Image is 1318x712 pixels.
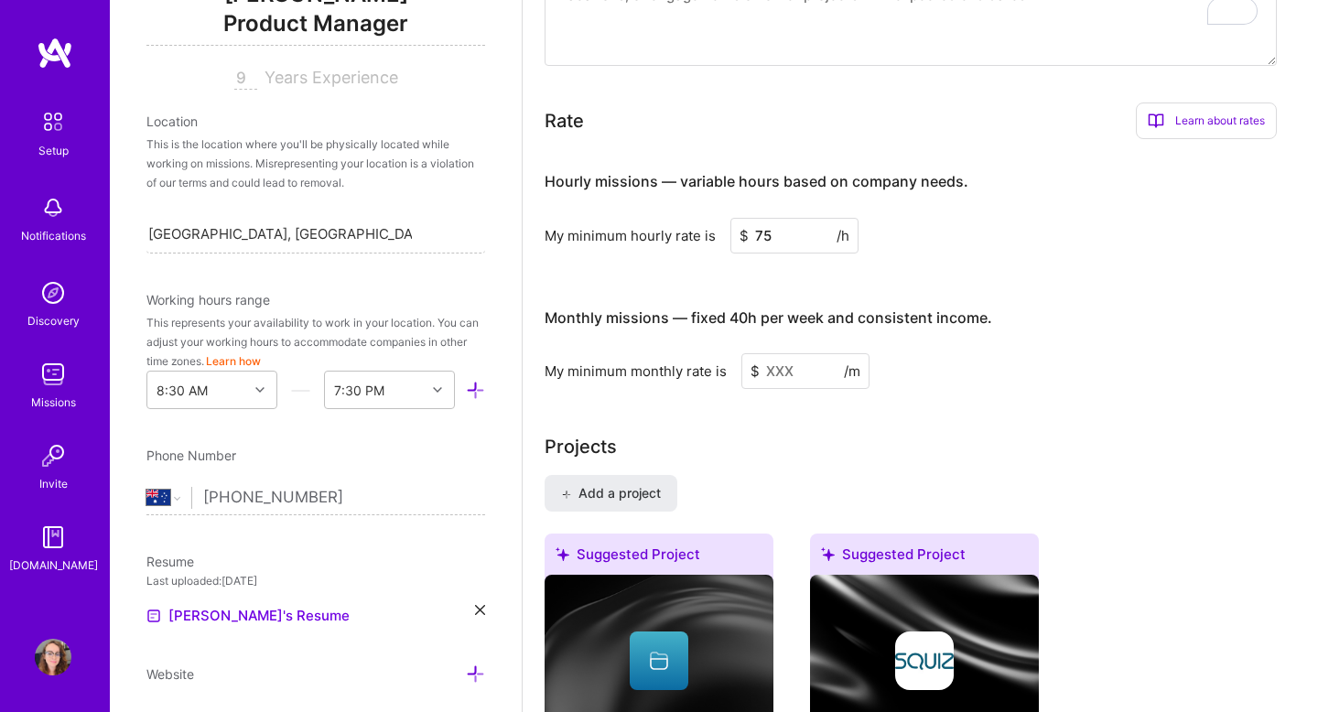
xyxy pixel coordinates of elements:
[545,107,584,135] div: Rate
[810,534,1039,582] div: Suggested Project
[751,361,760,381] span: $
[30,639,76,675] a: User Avatar
[39,474,68,493] div: Invite
[561,490,571,500] i: icon PlusBlack
[203,471,462,524] input: +1 (000) 000-0000
[545,534,773,582] div: Suggested Project
[545,475,677,512] button: Add a project
[35,437,71,474] img: Invite
[291,381,310,400] i: icon HorizontalInLineDivider
[561,484,661,502] span: Add a project
[821,547,835,561] i: icon SuggestedTeams
[255,385,265,394] i: icon Chevron
[556,547,569,561] i: icon SuggestedTeams
[146,554,194,569] span: Resume
[545,433,617,460] div: Projects
[146,135,485,192] div: This is the location where you'll be physically located while working on missions. Misrepresentin...
[265,68,398,87] span: Years Experience
[35,639,71,675] img: User Avatar
[35,275,71,311] img: discovery
[1148,113,1164,129] i: icon BookOpen
[35,519,71,556] img: guide book
[844,361,860,381] span: /m
[21,226,86,245] div: Notifications
[146,8,485,46] span: Product Manager
[206,351,261,371] button: Learn how
[146,666,194,682] span: Website
[37,37,73,70] img: logo
[146,292,270,307] span: Working hours range
[34,102,72,141] img: setup
[1136,102,1277,139] div: Learn about rates
[146,112,485,131] div: Location
[895,631,954,690] img: Company logo
[9,556,98,575] div: [DOMAIN_NAME]
[146,571,485,590] div: Last uploaded: [DATE]
[146,448,236,463] span: Phone Number
[234,68,257,90] input: XX
[545,173,968,190] h4: Hourly missions — variable hours based on company needs.
[35,189,71,226] img: bell
[146,313,485,371] div: This represents your availability to work in your location. You can adjust your working hours to ...
[31,393,76,412] div: Missions
[545,433,617,460] div: Add projects you've worked on
[146,609,161,623] img: Resume
[730,218,859,254] input: XXX
[35,356,71,393] img: teamwork
[27,311,80,330] div: Discovery
[545,361,727,381] div: My minimum monthly rate is
[433,385,442,394] i: icon Chevron
[741,353,870,389] input: XXX
[146,605,350,627] a: [PERSON_NAME]'s Resume
[157,381,208,400] div: 8:30 AM
[38,141,69,160] div: Setup
[475,605,485,615] i: icon Close
[334,381,384,400] div: 7:30 PM
[545,226,716,245] div: My minimum hourly rate is
[740,226,749,245] span: $
[837,226,849,245] span: /h
[545,309,992,327] h4: Monthly missions — fixed 40h per week and consistent income.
